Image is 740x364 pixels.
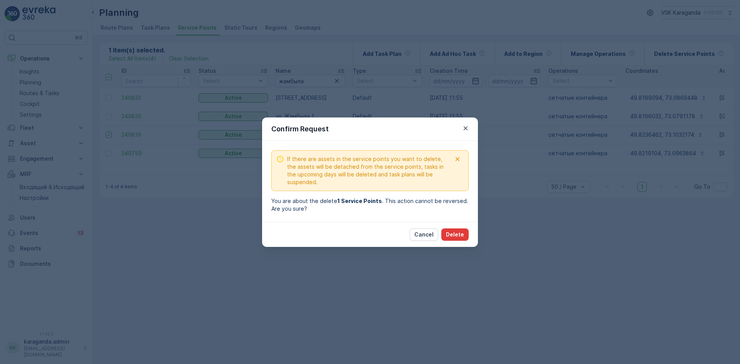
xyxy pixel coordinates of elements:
div: You are about the delete . This action cannot be reversed. Are you sure? [271,197,469,213]
p: Confirm Request [271,124,329,134]
b: 1 Service Points [337,198,382,204]
p: Cancel [414,231,434,238]
button: Cancel [410,228,438,241]
span: If there are assets in the service points you want to delete, the assets will be detached from th... [287,155,451,186]
p: Delete [446,231,464,238]
button: Delete [441,228,469,241]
